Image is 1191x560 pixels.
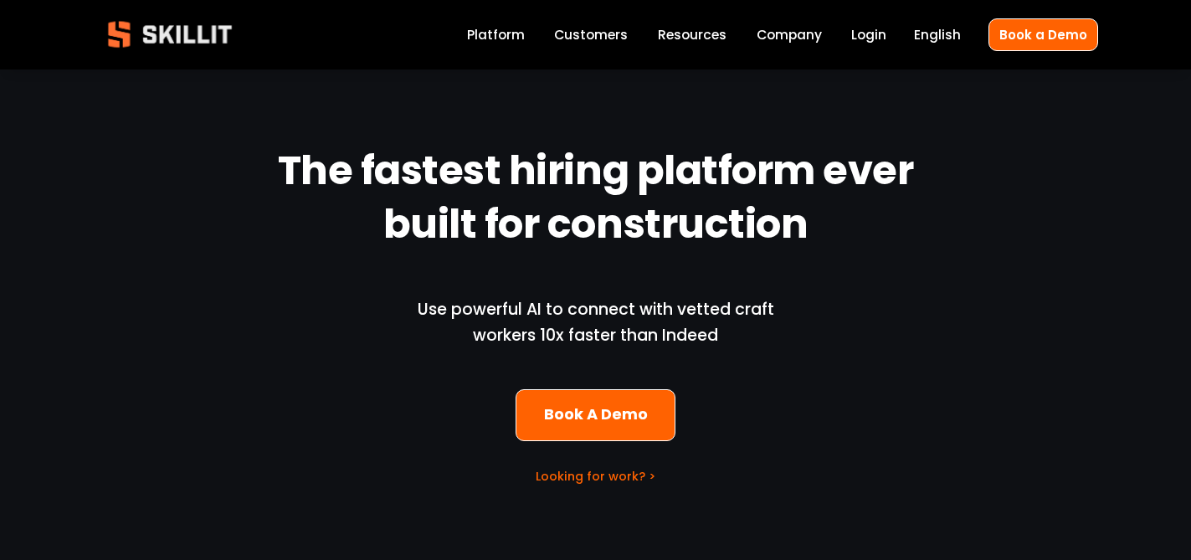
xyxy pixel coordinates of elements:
div: language picker [914,23,961,46]
a: Book A Demo [516,389,675,442]
span: English [914,25,961,44]
a: folder dropdown [658,23,726,46]
a: Company [757,23,822,46]
strong: The fastest hiring platform ever built for construction [278,140,921,262]
a: Looking for work? > [536,468,655,485]
img: Skillit [94,9,246,59]
span: Resources [658,25,726,44]
a: Login [851,23,886,46]
a: Customers [554,23,628,46]
a: Platform [467,23,525,46]
a: Book a Demo [988,18,1098,51]
p: Use powerful AI to connect with vetted craft workers 10x faster than Indeed [389,297,803,348]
